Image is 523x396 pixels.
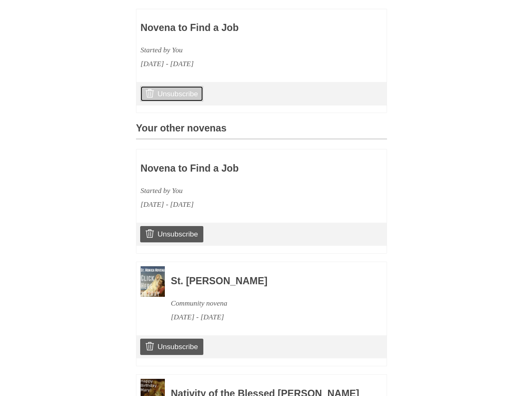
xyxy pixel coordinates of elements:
div: [DATE] - [DATE] [141,198,334,211]
a: Unsubscribe [140,339,203,355]
div: Started by You [141,184,334,198]
img: Novena image [141,266,165,297]
a: Unsubscribe [140,226,203,242]
h3: Novena to Find a Job [141,23,334,33]
h3: St. [PERSON_NAME] [171,276,364,287]
div: [DATE] - [DATE] [171,310,364,324]
h3: Novena to Find a Job [141,163,334,174]
a: Unsubscribe [140,86,203,102]
div: Community novena [171,296,364,310]
h3: Your other novenas [136,123,387,139]
div: Started by You [141,43,334,57]
div: [DATE] - [DATE] [141,57,334,71]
